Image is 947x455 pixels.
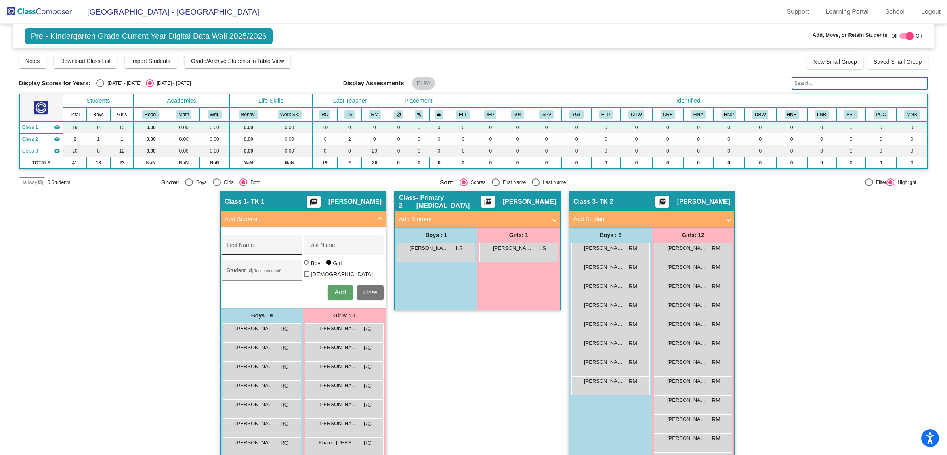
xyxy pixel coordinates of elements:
td: 0 [449,145,477,157]
td: 0.00 [134,133,168,145]
span: [PERSON_NAME] [584,320,624,328]
span: Pre - Kindergarten Grade Current Year Digital Data Wall 2025/2026 [25,28,273,44]
td: 0 [777,133,807,145]
th: Don't put with [621,108,653,121]
td: NaN [200,157,230,169]
td: 0 [409,157,429,169]
span: [PERSON_NAME] [667,282,707,290]
td: 0 [504,121,531,133]
mat-icon: picture_as_pdf [309,198,318,209]
input: Last Name [308,245,380,251]
span: [PERSON_NAME] [319,325,358,333]
th: Medium Needs Behavior [896,108,928,121]
td: NaN [267,157,312,169]
div: [DATE] - [DATE] [104,80,141,87]
span: RC [364,325,372,333]
button: Saved Small Group [867,55,928,69]
td: 0 [562,133,592,145]
th: Individualized Education Plan [477,108,504,121]
td: 0.00 [134,121,168,133]
th: Rosario Morales [361,108,388,121]
span: [PERSON_NAME] [667,339,707,347]
td: 0 [312,133,338,145]
mat-radio-group: Select an option [161,178,434,186]
button: Writ. [208,110,222,119]
a: Support [781,6,815,18]
div: Girls: 10 [303,308,386,323]
td: 0 [896,133,928,145]
span: RM [712,263,720,271]
span: [PERSON_NAME] [235,325,275,333]
button: LS [344,110,355,119]
td: 0.00 [168,121,199,133]
td: 0.00 [200,133,230,145]
button: 504 [511,110,524,119]
td: 0 [562,157,592,169]
th: Keep away students [388,108,409,121]
span: Off [891,32,897,40]
mat-icon: visibility [54,148,60,154]
input: First Name [227,245,298,251]
mat-icon: visibility [54,124,60,130]
th: High Need Behavior [777,108,807,121]
td: 0 [744,133,776,145]
div: Girls [221,179,234,186]
a: Learning Portal [819,6,875,18]
th: Leslie Smith [338,108,361,121]
td: Rosario Morales - TK 2 [19,145,63,157]
button: Grade/Archive Students in Table View [185,54,290,68]
div: Scores [468,179,485,186]
th: Focal Scholar Program [836,108,866,121]
mat-radio-group: Select an option [96,79,191,87]
mat-panel-title: Add Student [573,215,721,224]
td: 0 [683,145,714,157]
button: Behav. [239,110,258,119]
td: 0 [621,133,653,145]
th: Does Best With [744,108,776,121]
span: RC [281,325,288,333]
span: Display Assessments: [343,80,406,87]
div: Boys : 1 [395,227,477,243]
mat-icon: visibility_off [37,179,44,185]
td: 0 [621,121,653,133]
td: 0 [531,157,561,169]
th: Young for Grade Level [562,108,592,121]
mat-expansion-panel-header: Add Student [569,211,734,227]
button: Work Sk. [278,110,302,119]
span: [GEOGRAPHIC_DATA] - [GEOGRAPHIC_DATA] [79,6,259,18]
td: 2 [338,157,361,169]
td: TOTALS [19,157,63,169]
td: 0.00 [200,121,230,133]
th: Identified [449,94,928,108]
td: 0 [714,133,744,145]
div: Last Name [540,179,566,186]
td: 41 [63,157,86,169]
span: [PERSON_NAME] [584,244,624,252]
td: 0 [621,145,653,157]
td: 23 [111,157,134,169]
td: 0 [592,145,621,157]
td: 0.00 [229,121,267,133]
button: ELL [456,110,470,119]
span: RM [712,301,720,310]
td: 0 [807,157,836,169]
td: 0 [777,157,807,169]
button: Add [328,285,353,300]
td: 0 [866,121,896,133]
div: Girl [333,259,342,267]
span: [PERSON_NAME] [584,339,624,347]
span: Download Class List [60,58,111,64]
th: 504 Plan [504,108,531,121]
span: [PERSON_NAME] Villas [667,263,707,271]
span: [PERSON_NAME] [493,244,533,252]
span: [DEMOGRAPHIC_DATA] [311,270,373,279]
span: RM [712,320,720,329]
th: Low Needs Behavior [807,108,836,121]
td: 0 [807,133,836,145]
td: 0 [653,133,683,145]
span: [PERSON_NAME] [677,198,730,206]
span: Class 3 [22,147,38,155]
mat-expansion-panel-header: Add Student [221,211,386,227]
td: 0.00 [229,145,267,157]
td: 0.00 [168,145,199,157]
